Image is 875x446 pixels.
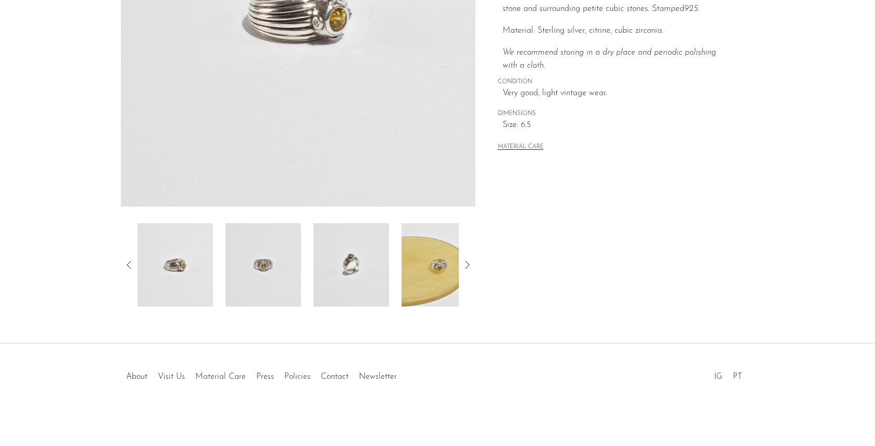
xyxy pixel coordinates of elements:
a: About [126,373,147,381]
img: Ribbed Citrine Ring [226,223,301,307]
i: We recommend storing in a dry place and periodic polishing with a cloth. [503,48,716,70]
img: Ribbed Citrine Ring [137,223,213,307]
button: MATERIAL CARE [498,144,544,151]
a: Contact [321,373,348,381]
em: 925. [684,5,699,13]
ul: Social Medias [709,364,747,384]
p: Material: Sterling silver, citrine, cubic zirconia. [503,24,732,38]
img: Ribbed Citrine Ring [402,223,477,307]
span: Very good; light vintage wear. [503,87,732,100]
a: Press [256,373,274,381]
a: Material Care [195,373,246,381]
a: Visit Us [158,373,185,381]
img: Ribbed Citrine Ring [314,223,389,307]
a: PT [733,373,742,381]
a: IG [714,373,722,381]
ul: Quick links [121,364,402,384]
span: Size: 6.5 [503,119,732,132]
span: DIMENSIONS [498,109,732,119]
span: CONDITION [498,78,732,87]
a: Policies [284,373,310,381]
